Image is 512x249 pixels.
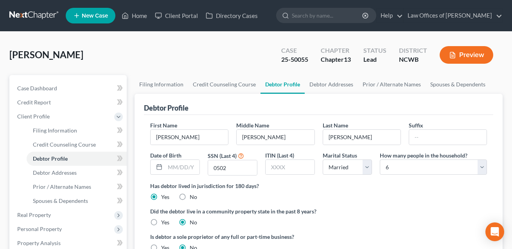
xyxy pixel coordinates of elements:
label: ITIN (Last 4) [265,151,294,159]
a: Home [118,9,151,23]
label: How many people in the household? [380,151,467,159]
span: New Case [82,13,108,19]
span: Property Analysis [17,240,61,246]
span: Debtor Profile [33,155,68,162]
input: MM/DD/YYYY [165,160,199,175]
label: Has debtor lived in jurisdiction for 180 days? [150,182,487,190]
input: XXXX [208,160,257,175]
span: Credit Report [17,99,51,106]
a: Debtor Addresses [305,75,358,94]
label: No [190,219,197,226]
div: Lead [363,55,386,64]
span: Personal Property [17,226,62,232]
input: -- [323,130,401,145]
a: Spouses & Dependents [27,194,127,208]
a: Spouses & Dependents [426,75,490,94]
a: Prior / Alternate Names [358,75,426,94]
span: Client Profile [17,113,50,120]
a: Prior / Alternate Names [27,180,127,194]
input: M.I [237,130,314,145]
a: Debtor Profile [27,152,127,166]
label: Did the debtor live in a community property state in the past 8 years? [150,207,487,215]
span: Real Property [17,211,51,218]
span: Debtor Addresses [33,169,77,176]
label: Marital Status [323,151,357,159]
label: Middle Name [236,121,269,129]
span: Filing Information [33,127,77,134]
div: 25-50055 [281,55,308,64]
span: Case Dashboard [17,85,57,91]
button: Preview [440,46,493,64]
span: [PERSON_NAME] [9,49,83,60]
div: Debtor Profile [144,103,189,113]
span: 13 [344,56,351,63]
label: Last Name [323,121,348,129]
a: Law Offices of [PERSON_NAME] [404,9,502,23]
input: XXXX [266,160,314,175]
div: Chapter [321,46,351,55]
input: Search by name... [292,8,363,23]
div: NCWB [399,55,427,64]
a: Case Dashboard [11,81,127,95]
div: Open Intercom Messenger [485,222,504,241]
span: Spouses & Dependents [33,197,88,204]
a: Credit Counseling Course [188,75,260,94]
label: SSN (Last 4) [208,152,237,160]
label: Suffix [409,121,423,129]
label: Yes [161,219,169,226]
div: Status [363,46,386,55]
label: Date of Birth [150,151,181,159]
input: -- [409,130,487,145]
div: Chapter [321,55,351,64]
a: Debtor Profile [260,75,305,94]
label: Yes [161,193,169,201]
a: Credit Counseling Course [27,138,127,152]
div: District [399,46,427,55]
input: -- [151,130,228,145]
a: Filing Information [27,124,127,138]
label: Is debtor a sole proprietor of any full or part-time business? [150,233,314,241]
a: Filing Information [135,75,188,94]
a: Debtor Addresses [27,166,127,180]
a: Credit Report [11,95,127,109]
a: Help [377,9,403,23]
a: Client Portal [151,9,202,23]
span: Credit Counseling Course [33,141,96,148]
label: No [190,193,197,201]
div: Case [281,46,308,55]
label: First Name [150,121,177,129]
a: Directory Cases [202,9,262,23]
span: Prior / Alternate Names [33,183,91,190]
